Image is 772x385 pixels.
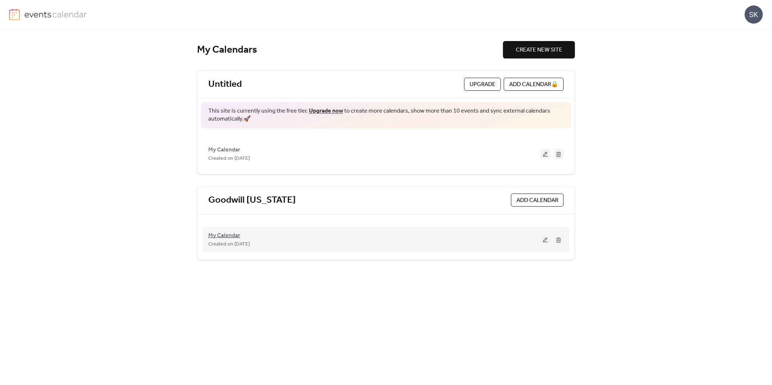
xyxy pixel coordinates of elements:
span: ADD CALENDAR [516,196,558,205]
a: My Calendar [208,234,240,238]
span: This site is currently using the free tier. to create more calendars, show more than 10 events an... [208,107,564,123]
a: Goodwill [US_STATE] [208,194,296,206]
div: SK [745,5,763,24]
a: My Calendar [208,148,240,152]
button: ADD CALENDAR [511,194,564,207]
span: My Calendar [208,231,240,240]
span: CREATE NEW SITE [516,46,562,54]
span: My Calendar [208,146,240,154]
img: logo-type [24,9,87,20]
span: Created on [DATE] [208,154,250,163]
span: Upgrade [470,80,495,89]
a: Upgrade now [309,105,343,117]
button: Upgrade [464,78,501,91]
a: Untitled [208,78,242,90]
button: CREATE NEW SITE [503,41,575,58]
div: My Calendars [197,44,503,56]
img: logo [9,9,20,20]
span: Created on [DATE] [208,240,250,249]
